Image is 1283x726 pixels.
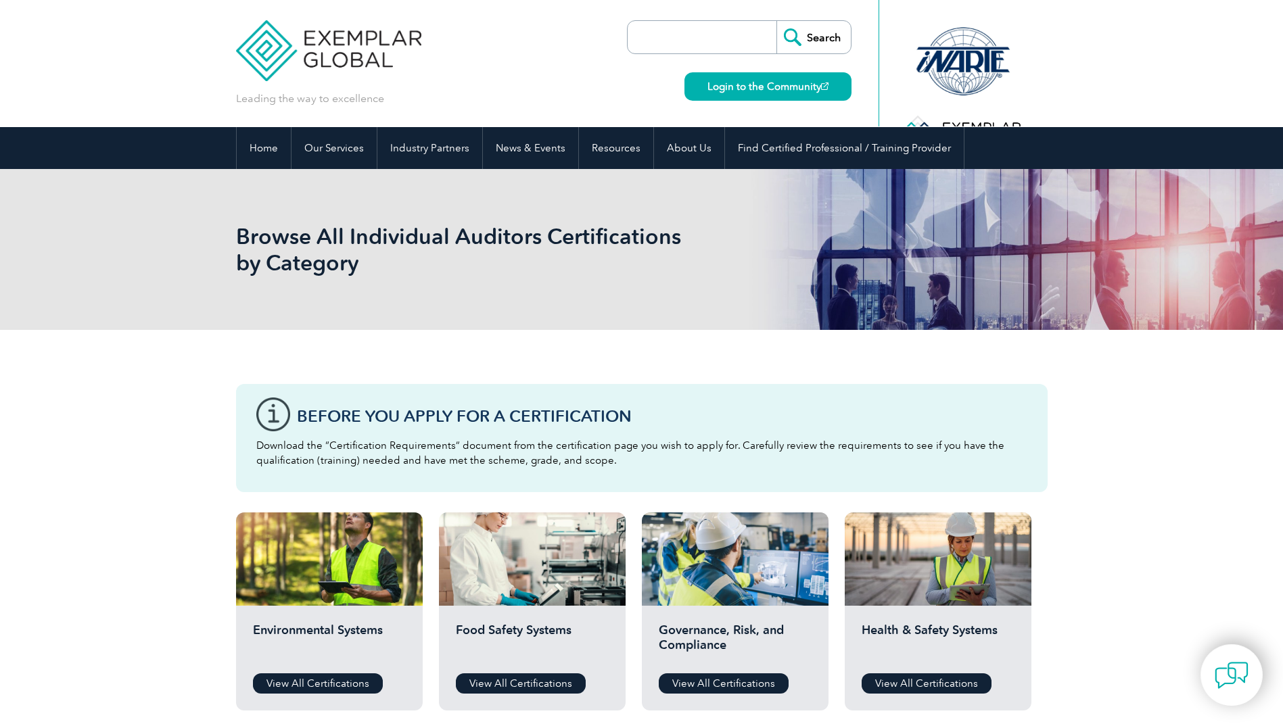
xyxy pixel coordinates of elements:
img: open_square.png [821,82,829,90]
input: Search [776,21,851,53]
a: News & Events [483,127,578,169]
a: Login to the Community [684,72,852,101]
p: Download the “Certification Requirements” document from the certification page you wish to apply ... [256,438,1027,468]
h2: Governance, Risk, and Compliance [659,623,812,663]
a: Resources [579,127,653,169]
p: Leading the way to excellence [236,91,384,106]
a: Home [237,127,291,169]
a: About Us [654,127,724,169]
h2: Environmental Systems [253,623,406,663]
img: contact-chat.png [1215,658,1249,692]
h3: Before You Apply For a Certification [297,408,1027,425]
a: View All Certifications [253,673,383,694]
a: Find Certified Professional / Training Provider [725,127,964,169]
h1: Browse All Individual Auditors Certifications by Category [236,223,755,276]
a: Our Services [291,127,377,169]
a: View All Certifications [659,673,789,694]
a: View All Certifications [862,673,992,694]
h2: Food Safety Systems [456,623,609,663]
a: Industry Partners [377,127,482,169]
a: View All Certifications [456,673,586,694]
h2: Health & Safety Systems [862,623,1014,663]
